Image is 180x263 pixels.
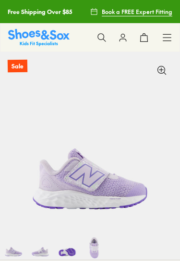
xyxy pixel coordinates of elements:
[54,233,81,260] img: 6-527574_1
[8,29,70,46] a: Shoes & Sox
[102,7,172,16] span: Book a FREE Expert Fitting
[27,233,54,260] img: 5-527573_1
[8,60,27,73] p: Sale
[8,29,70,46] img: SNS_Logo_Responsive.svg
[90,3,172,20] a: Book a FREE Expert Fitting
[81,233,108,260] img: 7-527575_1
